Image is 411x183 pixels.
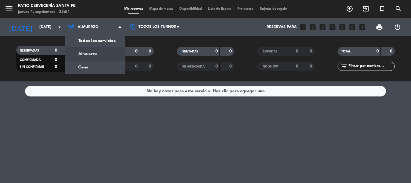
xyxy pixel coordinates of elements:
i: looks_one [299,23,307,31]
span: NO SHOW [263,65,278,68]
strong: 0 [55,65,57,69]
strong: 0 [149,64,152,68]
i: looks_5 [338,23,346,31]
strong: 0 [55,48,57,52]
strong: 0 [296,64,298,68]
strong: 0 [229,49,233,53]
i: looks_6 [348,23,356,31]
i: exit_to_app [362,5,369,12]
strong: 0 [310,64,313,68]
strong: 0 [135,64,138,68]
strong: 0 [390,49,394,53]
i: add_circle_outline [346,5,353,12]
strong: 0 [229,64,233,68]
span: CONFIRMADA [20,58,41,62]
i: turned_in_not [379,5,386,12]
span: Almuerzo [78,25,98,29]
span: RESERVADAS [20,49,39,52]
span: SIN CONFIRMAR [20,65,44,68]
i: arrow_drop_down [56,24,63,31]
strong: 0 [310,49,313,53]
i: looks_4 [329,23,336,31]
span: Reservas para [267,25,297,29]
strong: 0 [376,49,379,53]
strong: 0 [296,49,298,53]
strong: 0 [149,49,152,53]
span: RE AGENDADA [182,65,205,68]
input: Filtrar por nombre... [348,63,394,70]
span: print [376,24,383,31]
div: Patio Cervecería Santa Fe [18,3,76,9]
i: search [395,5,402,12]
span: SERVIDAS [263,50,277,53]
strong: 0 [215,49,218,53]
a: Cena [65,61,125,74]
span: Tarjetas de regalo [257,7,290,11]
span: Mapa de mesas [146,7,176,11]
span: Disponibilidad [176,7,205,11]
strong: 0 [55,58,57,62]
i: looks_two [309,23,317,31]
i: add_box [358,23,366,31]
i: filter_list [341,63,348,70]
div: jueves 4. septiembre - 22:54 [18,9,76,15]
i: [DATE] [5,21,36,34]
a: Todos los servicios [65,34,125,47]
i: power_settings_new [394,24,401,31]
div: No hay notas para este servicio. Haz clic para agregar una [147,88,265,95]
span: SENTADAS [182,50,198,53]
span: Pre-acceso [234,7,257,11]
span: TOTAL [341,50,351,53]
strong: 0 [215,64,218,68]
i: looks_3 [319,23,326,31]
span: Mis reservas [121,7,146,11]
button: menu [5,4,14,15]
i: menu [5,4,14,13]
div: LOG OUT [388,18,406,36]
span: Lista de Espera [205,7,234,11]
strong: 0 [135,49,138,53]
a: Almuerzo [65,47,125,61]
